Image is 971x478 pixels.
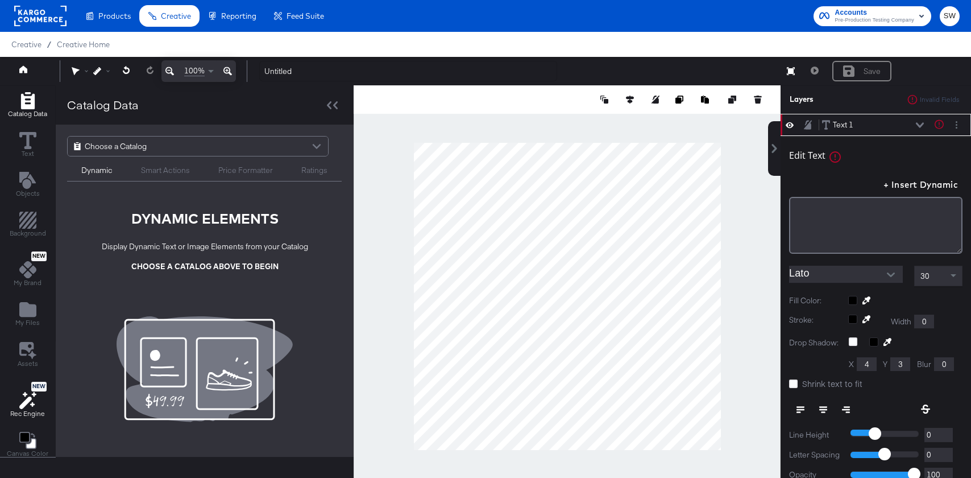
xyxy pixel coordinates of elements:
span: Rec Engine [10,409,45,418]
button: Add Files [9,299,47,331]
button: Text [13,129,43,162]
span: Shrink text to fit [802,378,862,389]
button: Paste image [701,94,712,105]
span: Creative [161,11,191,20]
button: Text 1 [821,119,854,131]
button: Add Rectangle [1,89,54,122]
label: X [849,359,854,370]
div: Invalid Fields [919,96,962,104]
div: Dynamic [81,165,113,176]
span: Feed Suite [287,11,324,20]
span: My Files [15,318,40,327]
span: New [31,383,47,390]
label: Fill Color: [789,295,840,306]
button: Add Rectangle [3,209,53,242]
svg: Copy image [675,96,683,104]
div: Edit Text [789,150,825,161]
span: 100% [184,65,205,76]
div: Layers [790,94,906,105]
label: Width [891,316,911,327]
button: NewMy Brand [7,249,48,291]
span: Canvas Color [7,449,48,458]
span: Accounts [835,7,914,19]
button: Add Text [9,169,47,201]
span: Background [10,229,46,238]
div: DYNAMIC ELEMENTS [131,209,279,228]
span: Reporting [221,11,256,20]
span: My Brand [14,278,42,287]
svg: Paste image [701,96,709,104]
button: NewRec Engine [3,379,52,422]
span: Choose a Catalog [85,137,147,156]
button: + Insert Dynamic [879,174,962,197]
label: Line Height [789,430,842,440]
label: Y [883,359,887,370]
button: Layer Options [951,119,962,131]
div: Ratings [301,165,327,176]
span: + Insert Dynamic [883,178,958,192]
span: Text [22,149,34,158]
span: / [42,40,57,49]
span: Objects [16,189,40,198]
span: Pre-Production Testing Company [835,16,914,25]
div: Text 1 [833,119,853,130]
div: Price Formatter [218,165,273,176]
label: Stroke: [789,315,840,328]
button: SW [940,6,960,26]
span: Assets [18,359,38,368]
span: SW [944,10,955,23]
div: CHOOSE A CATALOG ABOVE TO BEGIN [131,261,279,272]
div: Display Dynamic Text or Image Elements from your Catalog [102,241,308,252]
label: Letter Spacing [789,450,842,460]
span: 30 [920,271,929,281]
label: Drop Shadow: [789,337,840,348]
div: Smart Actions [141,165,190,176]
button: Assets [11,339,45,372]
span: New [31,253,47,260]
button: Open [882,266,899,283]
span: Catalog Data [8,109,47,118]
a: Creative Home [57,40,110,49]
label: Blur [917,359,931,370]
span: Products [98,11,131,20]
button: AccountsPre-Production Testing Company [814,6,931,26]
button: Copy image [675,94,687,105]
span: Creative [11,40,42,49]
div: Catalog Data [67,97,139,113]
